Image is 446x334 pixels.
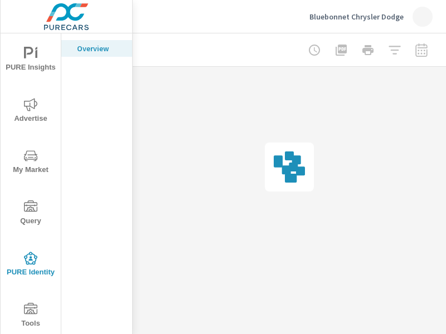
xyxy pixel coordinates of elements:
p: Bluebonnet Chrysler Dodge [309,12,404,22]
span: Query [4,200,57,228]
span: Advertise [4,98,57,125]
span: Tools [4,303,57,330]
span: PURE Insights [4,47,57,74]
span: My Market [4,149,57,176]
p: Overview [77,43,123,54]
div: Overview [61,40,132,57]
span: PURE Identity [4,252,57,279]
